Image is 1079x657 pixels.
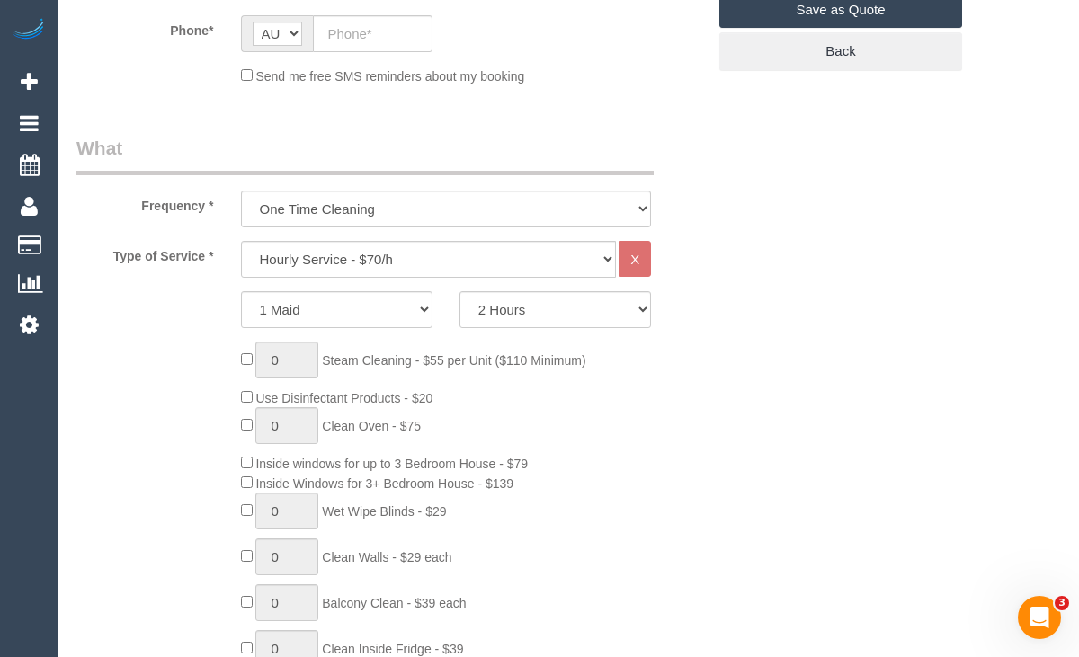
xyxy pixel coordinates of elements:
img: Automaid Logo [11,18,47,43]
label: Frequency * [63,191,227,215]
a: Back [719,32,962,70]
span: Inside Windows for 3+ Bedroom House - $139 [255,476,513,491]
span: Clean Oven - $75 [322,419,421,433]
span: Send me free SMS reminders about my booking [255,69,524,84]
span: Steam Cleaning - $55 per Unit ($110 Minimum) [322,353,585,368]
span: Inside windows for up to 3 Bedroom House - $79 [255,457,528,471]
label: Phone* [63,15,227,40]
span: Clean Walls - $29 each [322,550,451,564]
span: Clean Inside Fridge - $39 [322,642,463,656]
input: Phone* [313,15,432,52]
span: 3 [1055,596,1069,610]
span: Use Disinfectant Products - $20 [255,391,432,405]
label: Type of Service * [63,241,227,265]
iframe: Intercom live chat [1018,596,1061,639]
span: Wet Wipe Blinds - $29 [322,504,446,519]
span: Balcony Clean - $39 each [322,596,466,610]
legend: What [76,135,654,175]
